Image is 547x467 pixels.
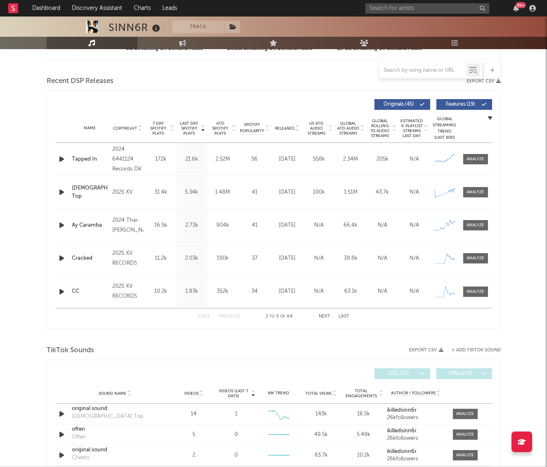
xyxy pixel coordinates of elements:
div: 37 [240,254,269,263]
span: Released [275,126,294,131]
div: 10.2k [344,451,383,460]
strong: ikilledsinn6r [387,428,417,434]
div: 2 [175,451,213,460]
div: 2.34M [337,155,365,164]
div: 16.5k [147,221,174,230]
div: 26k followers [387,436,444,441]
span: Last Day Spotify Plays [178,121,200,136]
span: of [280,315,285,318]
div: 10.2k [147,287,174,296]
div: 63.1k [337,287,365,296]
span: Author / Followers [391,391,436,396]
div: 2025 XV [112,187,143,197]
div: 41 [240,188,269,197]
span: 7 Day Spotify Plays [147,121,169,136]
span: Sound Name [99,391,126,396]
div: 143k [302,410,340,418]
div: 205k [369,155,396,164]
div: 43.7k [369,188,396,197]
button: UGC(13) [374,368,430,379]
div: Tapped In [72,155,109,164]
a: [DEMOGRAPHIC_DATA] Top [72,184,109,200]
div: 2024 Thai-[PERSON_NAME] [112,216,143,235]
div: 14 [175,410,213,418]
a: original sound [72,405,158,413]
button: Official(0) [436,368,492,379]
div: CC [72,287,109,296]
div: N/A [305,254,333,263]
div: 56 [240,155,269,164]
div: 26k followers [387,415,444,421]
button: Previous [218,314,240,319]
div: 1 [235,410,237,418]
div: 2025 XV RECORDS [112,249,143,268]
div: 1.48M [209,188,236,197]
span: Originals ( 45 ) [380,102,418,107]
button: Last [339,314,349,319]
div: [DATE] [273,155,301,164]
div: 2.52M [209,155,236,164]
div: 1 5 64 [257,312,302,322]
div: 190k [305,188,333,197]
span: TikTok Sounds [47,346,94,356]
div: 2025 XV RECORDS [112,282,143,301]
a: ikilledsinn6r [387,408,444,413]
div: 1.83k [178,287,205,296]
span: US ATD Audio Streams [305,121,328,136]
div: 49.5k [302,431,340,439]
div: Ay Caramba [72,221,109,230]
div: 2.73k [178,221,205,230]
div: 0 [234,451,238,460]
button: Track [173,21,224,33]
div: [DATE] [273,188,301,197]
div: 41 [240,221,269,230]
div: 904k [209,221,236,230]
div: 5 [175,431,213,439]
div: [DATE] [273,287,301,296]
div: N/A [305,287,333,296]
div: Name [72,125,109,131]
div: Cracked [72,254,109,263]
div: SINN6R [109,21,162,34]
span: Features ( 19 ) [442,102,480,107]
a: often [72,425,158,434]
div: Global Streaming Trend (Last 60D) [432,116,457,141]
div: 16.5k [344,410,383,418]
span: Videos (last 7 days) [217,389,250,398]
div: N/A [400,287,428,296]
button: Export CSV [466,79,501,84]
button: 99+ [513,5,519,12]
div: 558k [305,155,333,164]
div: N/A [369,287,396,296]
button: Export CSV [409,348,443,353]
div: 99 + [516,2,526,8]
a: ikilledsinn6r [387,449,444,455]
div: 2.03k [178,254,205,263]
strong: ikilledsinn6r [387,449,417,454]
div: Cheeto [72,454,90,462]
div: 66.4k [337,221,365,230]
div: N/A [400,155,428,164]
div: 34 [240,287,269,296]
div: [DATE] [273,221,301,230]
div: 83.7k [302,451,340,460]
div: 26k followers [387,456,444,462]
div: 172k [147,155,174,164]
div: 31.4k [147,188,174,197]
span: to [270,315,275,318]
div: 38.8k [337,254,365,263]
span: Spotify Popularity [240,122,264,134]
div: 1.51M [337,188,365,197]
span: Official ( 0 ) [442,371,480,376]
span: Global ATD Audio Streams [337,121,360,136]
button: + Add TikTok Sound [452,348,501,353]
a: original sound [72,446,158,454]
span: Total Engagements [344,389,378,398]
span: UGC ( 13 ) [380,371,418,376]
div: 0 [234,431,238,439]
span: Total Views [305,391,332,396]
span: Global Rolling 7D Audio Streams [369,119,391,138]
